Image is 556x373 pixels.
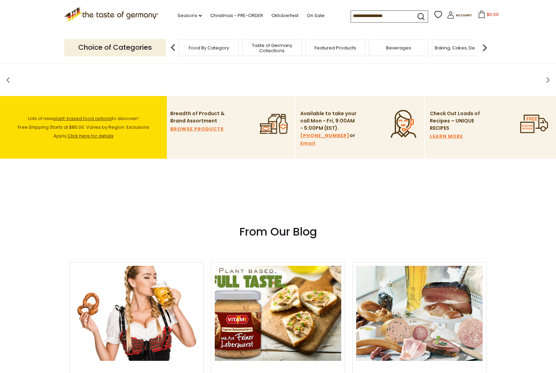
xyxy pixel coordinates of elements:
[210,12,263,19] a: Christmas - PRE-ORDER
[314,45,356,50] a: Featured Products
[189,45,229,50] a: Food By Category
[447,11,472,21] a: Account
[430,133,463,140] a: LEARN MORE
[64,39,166,56] p: Choice of Categories
[430,110,480,132] p: Check Out Loads of Recipes – UNIQUE RECIPES
[166,41,180,55] img: previous arrow
[435,45,489,50] a: Baking, Cakes, Desserts
[478,41,492,55] img: next arrow
[53,115,112,122] a: plant-based food options
[386,45,411,50] a: Beverages
[456,14,472,17] span: Account
[69,225,486,239] h3: From Our Blog
[67,133,114,139] a: Click here for details
[18,115,149,139] span: Lots of new to discover! Free Shipping Starts at $80.00. Varies by Region. Exclusions Apply.
[300,132,350,140] a: [PHONE_NUMBER]
[307,12,325,19] a: On Sale
[300,140,316,147] a: Email
[170,125,224,133] a: BROWSE PRODUCTS
[271,12,299,19] a: Oktoberfest
[215,266,341,361] img: Vegan, Plant-based, Meat-free: Five Up and Coming Brands
[300,110,358,147] p: Available to take your call Mon - Fri, 9:00AM - 5:00PM (EST). or
[244,43,300,53] a: Taste of Germany Collections
[487,11,499,17] span: $0.00
[73,266,200,361] img: The Ultimate Oktoberfest Party Guide
[473,10,503,21] button: $0.00
[178,12,202,19] a: Seasons
[170,110,228,125] p: Breadth of Product & Brand Assortment
[356,266,483,361] img: Our Best "Wurst" Assortment: 33 Choices For The Grillabend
